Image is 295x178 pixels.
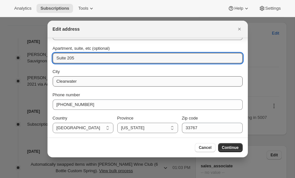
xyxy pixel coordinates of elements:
[53,26,80,32] h2: Edit address
[53,116,68,120] span: Country
[53,69,60,74] span: City
[14,6,31,11] span: Analytics
[40,6,69,11] span: Subscriptions
[218,143,243,152] button: Continue
[53,92,80,97] span: Phone number
[78,6,88,11] span: Tools
[234,6,243,11] span: Help
[53,46,110,51] span: Apartment, suite, etc (optional)
[10,4,35,13] button: Analytics
[255,4,285,13] button: Settings
[199,145,211,150] span: Cancel
[74,4,99,13] button: Tools
[224,4,253,13] button: Help
[37,4,73,13] button: Subscriptions
[235,25,244,34] button: Close
[182,116,198,120] span: Zip code
[222,145,239,150] span: Continue
[195,143,215,152] button: Cancel
[117,116,134,120] span: Province
[265,6,281,11] span: Settings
